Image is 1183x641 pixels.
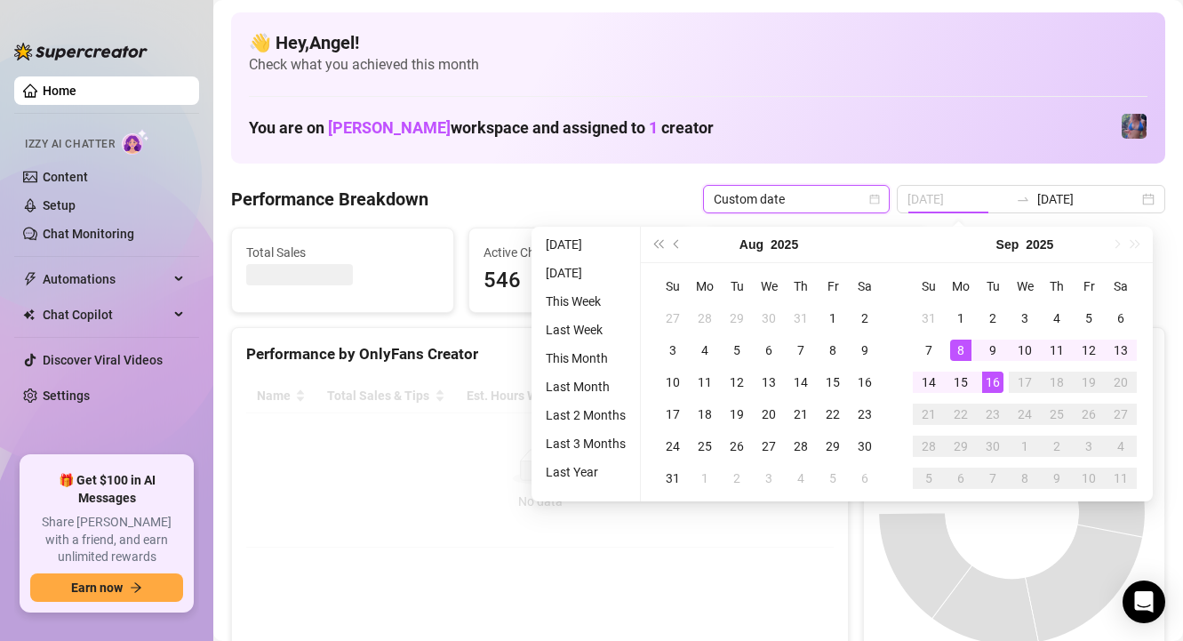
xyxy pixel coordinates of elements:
[721,430,753,462] td: 2025-08-26
[918,468,939,489] div: 5
[790,372,811,393] div: 14
[771,227,798,262] button: Choose a year
[689,430,721,462] td: 2025-08-25
[790,468,811,489] div: 4
[817,366,849,398] td: 2025-08-15
[694,340,715,361] div: 4
[982,468,1003,489] div: 7
[790,308,811,329] div: 31
[246,342,834,366] div: Performance by OnlyFans Creator
[945,430,977,462] td: 2025-09-29
[753,398,785,430] td: 2025-08-20
[1078,468,1099,489] div: 10
[950,372,971,393] div: 15
[694,468,715,489] div: 1
[30,573,183,602] button: Earn nowarrow-right
[43,84,76,98] a: Home
[539,348,633,369] li: This Month
[667,227,687,262] button: Previous month (PageUp)
[849,270,881,302] th: Sa
[1073,270,1105,302] th: Fr
[822,436,843,457] div: 29
[822,308,843,329] div: 1
[785,398,817,430] td: 2025-08-21
[539,262,633,284] li: [DATE]
[721,270,753,302] th: Tu
[231,187,428,212] h4: Performance Breakdown
[1009,462,1041,494] td: 2025-10-08
[30,514,183,566] span: Share [PERSON_NAME] with a friend, and earn unlimited rewards
[913,462,945,494] td: 2025-10-05
[996,227,1019,262] button: Choose a month
[1073,430,1105,462] td: 2025-10-03
[249,118,714,138] h1: You are on workspace and assigned to creator
[913,430,945,462] td: 2025-09-28
[753,302,785,334] td: 2025-07-30
[849,334,881,366] td: 2025-08-09
[1009,398,1041,430] td: 2025-09-24
[854,340,875,361] div: 9
[1073,302,1105,334] td: 2025-09-05
[817,302,849,334] td: 2025-08-01
[945,270,977,302] th: Mo
[758,372,779,393] div: 13
[945,462,977,494] td: 2025-10-06
[918,340,939,361] div: 7
[753,462,785,494] td: 2025-09-03
[657,302,689,334] td: 2025-07-27
[657,270,689,302] th: Su
[869,194,880,204] span: calendar
[950,404,971,425] div: 22
[1014,468,1035,489] div: 8
[977,430,1009,462] td: 2025-09-30
[1014,404,1035,425] div: 24
[1105,366,1137,398] td: 2025-09-20
[918,308,939,329] div: 31
[950,340,971,361] div: 8
[1123,581,1165,623] div: Open Intercom Messenger
[657,430,689,462] td: 2025-08-24
[1073,398,1105,430] td: 2025-09-26
[918,404,939,425] div: 21
[1105,462,1137,494] td: 2025-10-11
[982,308,1003,329] div: 2
[249,55,1147,75] span: Check what you achieved this month
[14,43,148,60] img: logo-BBDzfeDw.svg
[854,308,875,329] div: 2
[1041,302,1073,334] td: 2025-09-04
[982,404,1003,425] div: 23
[721,302,753,334] td: 2025-07-29
[1014,340,1035,361] div: 10
[694,308,715,329] div: 28
[1078,372,1099,393] div: 19
[1041,270,1073,302] th: Th
[854,372,875,393] div: 16
[785,302,817,334] td: 2025-07-31
[662,404,683,425] div: 17
[43,300,169,329] span: Chat Copilot
[1046,436,1067,457] div: 2
[1105,398,1137,430] td: 2025-09-27
[785,334,817,366] td: 2025-08-07
[854,404,875,425] div: 23
[721,398,753,430] td: 2025-08-19
[649,118,658,137] span: 1
[1014,372,1035,393] div: 17
[1041,462,1073,494] td: 2025-10-09
[918,372,939,393] div: 14
[849,430,881,462] td: 2025-08-30
[1026,227,1053,262] button: Choose a year
[71,581,123,595] span: Earn now
[25,136,115,153] span: Izzy AI Chatter
[23,272,37,286] span: thunderbolt
[689,334,721,366] td: 2025-08-04
[1122,114,1147,139] img: Jaylie
[913,270,945,302] th: Su
[758,404,779,425] div: 20
[945,398,977,430] td: 2025-09-22
[43,198,76,212] a: Setup
[1016,192,1030,206] span: swap-right
[1041,366,1073,398] td: 2025-09-18
[726,340,747,361] div: 5
[817,270,849,302] th: Fr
